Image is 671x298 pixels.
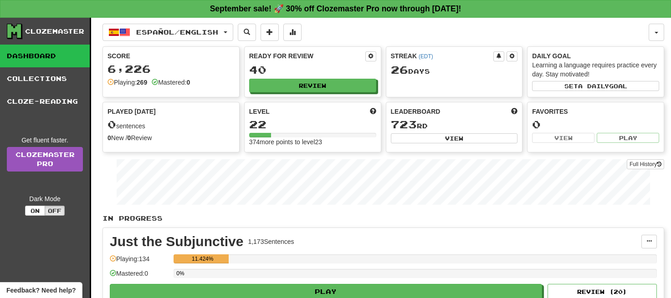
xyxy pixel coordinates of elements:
div: Favorites [532,107,659,116]
span: Score more points to level up [370,107,376,116]
div: Get fluent faster. [7,136,83,145]
span: Level [249,107,270,116]
div: Playing: 134 [110,254,169,269]
button: Play [597,133,659,143]
button: Off [45,206,65,216]
span: Played [DATE] [108,107,156,116]
button: Full History [627,159,664,169]
button: Seta dailygoal [532,81,659,91]
span: Leaderboard [391,107,441,116]
span: 723 [391,118,417,131]
button: On [25,206,45,216]
div: Dark Mode [7,194,83,203]
div: Just the Subjunctive [110,235,243,248]
span: This week in points, UTC [511,107,517,116]
div: sentences [108,119,235,131]
div: Mastered: 0 [110,269,169,284]
button: More stats [283,24,302,41]
strong: 269 [137,79,147,86]
span: a daily [578,83,609,89]
span: 0 [108,118,116,131]
div: Playing: [108,78,147,87]
span: Español / English [136,28,218,36]
div: 1,173 Sentences [248,237,294,246]
div: Streak [391,51,494,61]
div: 6,226 [108,63,235,75]
button: Add sentence to collection [261,24,279,41]
div: Learning a language requires practice every day. Stay motivated! [532,61,659,79]
div: 22 [249,119,376,130]
div: 374 more points to level 23 [249,137,376,146]
button: Review [249,79,376,92]
button: View [391,133,518,143]
strong: 0 [128,134,131,141]
button: Español/English [102,24,233,41]
div: Clozemaster [25,27,84,36]
strong: 0 [108,134,111,141]
span: 26 [391,63,408,76]
div: Score [108,51,235,61]
a: ClozemasterPro [7,147,83,172]
div: 0 [532,119,659,130]
div: Ready for Review [249,51,365,61]
button: View [532,133,594,143]
div: New / Review [108,133,235,142]
div: 40 [249,64,376,76]
button: Search sentences [238,24,256,41]
span: Open feedback widget [6,286,76,295]
a: (EDT) [419,53,433,60]
p: In Progress [102,214,664,223]
div: 11.424% [176,254,229,263]
div: rd [391,119,518,131]
strong: 0 [186,79,190,86]
strong: September sale! 🚀 30% off Clozemaster Pro now through [DATE]! [210,4,461,13]
div: Day s [391,64,518,76]
div: Mastered: [152,78,190,87]
div: Daily Goal [532,51,659,61]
